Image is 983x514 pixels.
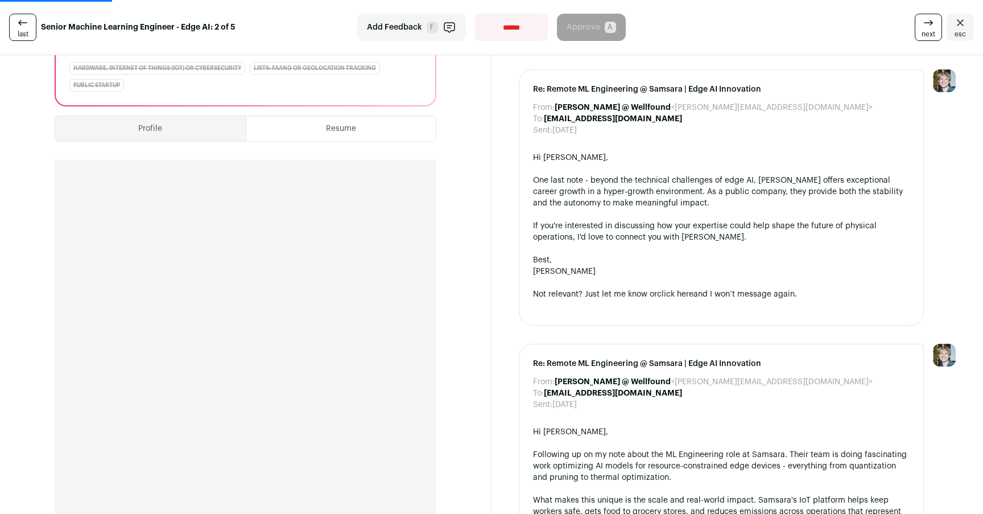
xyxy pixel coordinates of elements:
b: [EMAIL_ADDRESS][DOMAIN_NAME] [544,389,682,397]
span: last [18,30,28,39]
div: Hi [PERSON_NAME], [533,426,910,438]
span: esc [955,30,966,39]
dt: To: [533,113,544,125]
dt: From: [533,376,555,388]
a: Close [947,14,974,41]
div: [PERSON_NAME] [533,266,910,277]
span: Add Feedback [367,22,422,33]
button: Resume [246,116,436,141]
dt: From: [533,102,555,113]
b: [PERSON_NAME] @ Wellfound [555,104,671,112]
dt: Sent: [533,399,552,410]
button: Profile [55,116,246,141]
div: Public Startup [69,79,124,92]
div: Hi [PERSON_NAME], [533,152,910,163]
strong: Senior Machine Learning Engineer - Edge AI: 2 of 5 [41,22,236,33]
div: Not relevant? Just let me know or and I won’t message again. [533,289,910,300]
dd: <[PERSON_NAME][EMAIL_ADDRESS][DOMAIN_NAME]> [555,376,873,388]
dd: <[PERSON_NAME][EMAIL_ADDRESS][DOMAIN_NAME]> [555,102,873,113]
b: [EMAIL_ADDRESS][DOMAIN_NAME] [544,115,682,123]
div: Lists: FAANG or Geolocation Tracking [250,62,380,75]
div: Best, [533,254,910,266]
dt: To: [533,388,544,399]
button: Add Feedback F [357,14,466,41]
div: Hardware, Internet of Things (IoT) or Cybersecurity [69,62,245,75]
div: Following up on my note about the ML Engineering role at Samsara. Their team is doing fascinating... [533,449,910,483]
dt: Sent: [533,125,552,136]
div: One last note - beyond the technical challenges of edge AI, [PERSON_NAME] offers exceptional care... [533,175,910,209]
dd: [DATE] [552,399,577,410]
a: last [9,14,36,41]
img: 6494470-medium_jpg [933,344,956,367]
a: next [915,14,942,41]
b: [PERSON_NAME] @ Wellfound [555,378,671,386]
div: If you're interested in discussing how your expertise could help shape the future of physical ope... [533,220,910,243]
span: Re: Remote ML Engineering @ Samsara | Edge AI Innovation [533,84,910,95]
span: Re: Remote ML Engineering @ Samsara | Edge AI Innovation [533,358,910,369]
a: click here [657,290,693,298]
img: 6494470-medium_jpg [933,69,956,92]
span: next [922,30,935,39]
dd: [DATE] [552,125,577,136]
span: F [427,22,438,33]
